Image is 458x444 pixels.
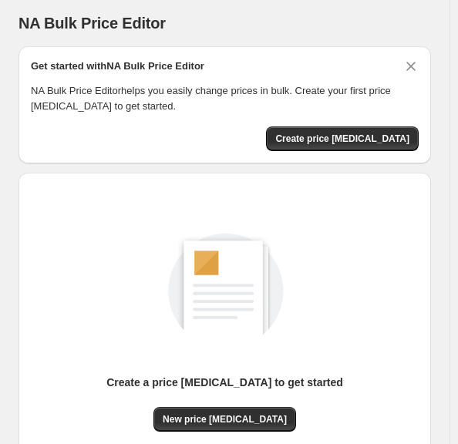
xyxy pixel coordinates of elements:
button: Dismiss card [403,59,419,74]
span: Create price [MEDICAL_DATA] [275,133,409,145]
span: NA Bulk Price Editor [19,15,166,32]
span: New price [MEDICAL_DATA] [163,413,287,425]
p: NA Bulk Price Editor helps you easily change prices in bulk. Create your first price [MEDICAL_DAT... [31,83,419,114]
h2: Get started with NA Bulk Price Editor [31,59,204,74]
button: Create price change job [266,126,419,151]
p: Create a price [MEDICAL_DATA] to get started [106,375,343,390]
button: New price [MEDICAL_DATA] [153,407,296,432]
